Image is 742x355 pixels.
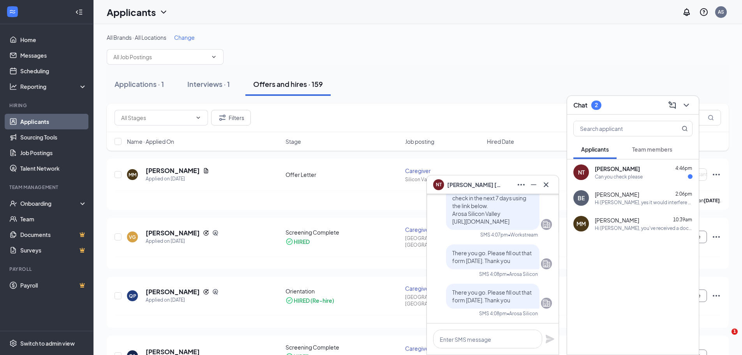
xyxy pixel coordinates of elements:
span: Change [174,34,195,41]
button: Ellipses [515,178,527,191]
div: QP [129,293,136,299]
svg: MagnifyingGlass [682,125,688,132]
a: Team [20,211,87,227]
div: Hi [PERSON_NAME], you've received a document signature request from Arosa Silicon Valley for your... [595,225,693,231]
span: • Arosa Silicon [507,310,538,317]
svg: ChevronDown [159,7,168,17]
div: Switch to admin view [20,339,75,347]
div: Interviews · 1 [187,79,230,89]
h5: [PERSON_NAME] [146,166,200,175]
input: All Job Postings [113,53,208,61]
div: Offers and hires · 159 [253,79,323,89]
span: [PERSON_NAME] [595,216,639,224]
svg: WorkstreamLogo [9,8,16,16]
svg: Document [203,168,209,174]
div: Hiring [9,102,85,109]
svg: QuestionInfo [699,7,709,17]
svg: Company [542,220,551,229]
div: Can you check please [595,173,643,180]
svg: ChevronDown [682,101,691,110]
span: Hired Date [487,138,514,145]
svg: SourcingTools [212,230,219,236]
div: Reporting [20,83,87,90]
div: 2 [595,102,598,108]
svg: CheckmarkCircle [286,297,293,304]
h5: [PERSON_NAME] [146,288,200,296]
a: Job Postings [20,145,87,161]
div: Orientation [286,287,401,295]
svg: ChevronDown [195,115,201,121]
div: Offer Letter [286,171,401,178]
div: HIRED (Re-hire) [294,297,334,304]
svg: MagnifyingGlass [708,115,714,121]
input: Search applicant [574,121,666,136]
div: Applied on [DATE] [146,296,219,304]
button: ChevronDown [680,99,693,111]
button: Filter Filters [211,110,251,125]
span: Job posting [405,138,434,145]
span: There you go. Please fill out that form [DATE]. Thank you [452,289,532,304]
b: [DATE] [704,198,720,203]
span: Applicants [581,146,609,153]
span: Name · Applied On [127,138,174,145]
span: 1 [731,329,738,335]
a: Sourcing Tools [20,129,87,145]
div: Onboarding [20,200,80,207]
a: Home [20,32,87,48]
a: Scheduling [20,63,87,79]
svg: Cross [541,180,551,189]
div: Caregiver [405,284,482,292]
div: Caregiver [405,167,482,175]
input: All Stages [121,113,192,122]
span: There you go. Please fill out that form [DATE]. Thank you [452,249,532,264]
button: ComposeMessage [666,99,679,111]
div: Silicon Valley - S ... [405,176,482,183]
a: Messages [20,48,87,63]
svg: Ellipses [712,232,721,242]
div: AS [718,9,724,15]
svg: UserCheck [9,200,17,207]
svg: SourcingTools [212,289,219,295]
div: NT [578,168,585,176]
span: 4:46pm [675,165,692,171]
svg: Settings [9,339,17,347]
div: HIRED [294,238,310,245]
span: 10:39am [673,217,692,223]
svg: Collapse [75,8,83,16]
span: [PERSON_NAME] [595,191,639,198]
svg: Ellipses [712,291,721,300]
svg: Plane [545,334,555,344]
a: SurveysCrown [20,242,87,258]
button: Minimize [527,178,540,191]
svg: Company [542,259,551,268]
svg: Minimize [529,180,538,189]
div: MM [129,171,136,178]
svg: Analysis [9,83,17,90]
h1: Applicants [107,5,156,19]
div: VG [129,234,136,240]
div: Payroll [9,266,85,272]
a: Applicants [20,114,87,129]
h3: Chat [573,101,587,110]
h5: [PERSON_NAME] [146,229,200,237]
svg: Ellipses [712,170,721,179]
svg: Notifications [682,7,691,17]
div: Applied on [DATE] [146,237,219,245]
div: SMS 4:08pm [479,310,507,317]
svg: ChevronDown [211,54,217,60]
iframe: Intercom live chat [716,329,734,347]
div: Caregiver [405,226,482,233]
div: Applied on [DATE] [146,175,209,183]
a: Talent Network [20,161,87,176]
svg: Company [542,298,551,308]
button: Waiting on Applicant [662,168,707,181]
div: [GEOGRAPHIC_DATA], [GEOGRAPHIC_DATA] [405,294,482,307]
a: DocumentsCrown [20,227,87,242]
span: • Arosa Silicon [507,271,538,277]
div: Hi [PERSON_NAME], yes it would interfere with your job as a caregiver unless the client can under... [595,199,693,206]
div: Applications · 1 [115,79,164,89]
div: MM [576,220,586,228]
svg: Reapply [203,289,209,295]
button: Cross [540,178,552,191]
